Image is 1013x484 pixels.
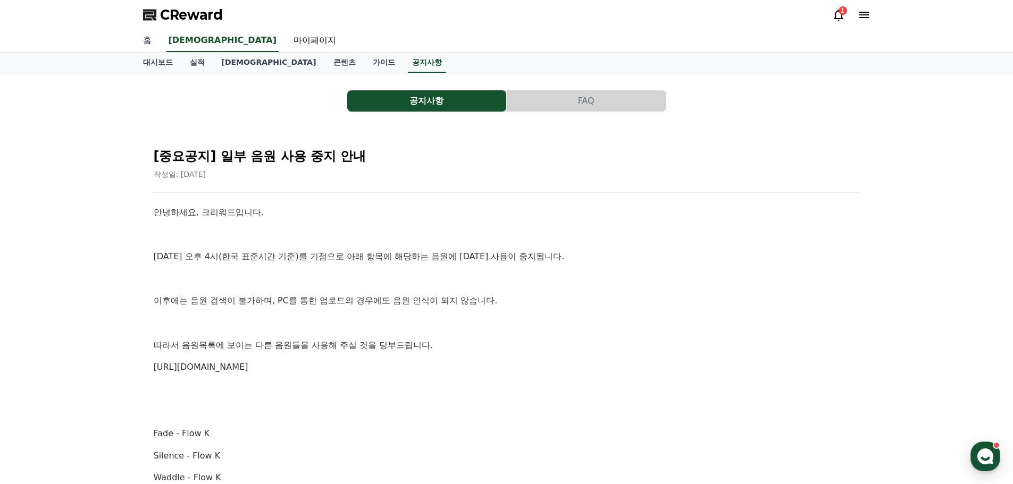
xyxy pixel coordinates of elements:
[154,170,206,179] span: 작성일: [DATE]
[213,53,325,73] a: [DEMOGRAPHIC_DATA]
[160,6,223,23] span: CReward
[154,250,860,264] p: [DATE] 오후 4시(한국 표준시간 기준)를 기점으로 아래 항목에 해당하는 음원에 [DATE] 사용이 중지됩니다.
[154,449,860,463] p: Silence - Flow K
[285,30,345,52] a: 마이페이지
[347,90,506,112] button: 공지사항
[154,362,248,372] a: [URL][DOMAIN_NAME]
[154,338,860,352] p: 따라서 음원목록에 보이는 다른 음원들을 사용해 주실 것을 당부드립니다.
[3,337,70,363] a: 홈
[137,337,204,363] a: 설정
[164,353,177,361] span: 설정
[839,6,847,15] div: 1
[97,353,110,362] span: 대화
[154,294,860,308] p: 이후에는 음원 검색이 불가하며, PC를 통한 업로드의 경우에도 음원 인식이 되지 않습니다.
[154,206,860,219] p: 안녕하세요, 크리워드입니다.
[143,6,223,23] a: CReward
[135,30,160,52] a: 홈
[154,148,860,165] h2: [중요공지] 일부 음원 사용 중지 안내
[34,353,40,361] span: 홈
[832,9,845,21] a: 1
[507,90,666,112] button: FAQ
[347,90,507,112] a: 공지사항
[325,53,364,73] a: 콘텐츠
[135,53,181,73] a: 대시보드
[408,53,446,73] a: 공지사항
[364,53,404,73] a: 가이드
[166,30,279,52] a: [DEMOGRAPHIC_DATA]
[154,427,860,440] p: Fade - Flow K
[70,337,137,363] a: 대화
[181,53,213,73] a: 실적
